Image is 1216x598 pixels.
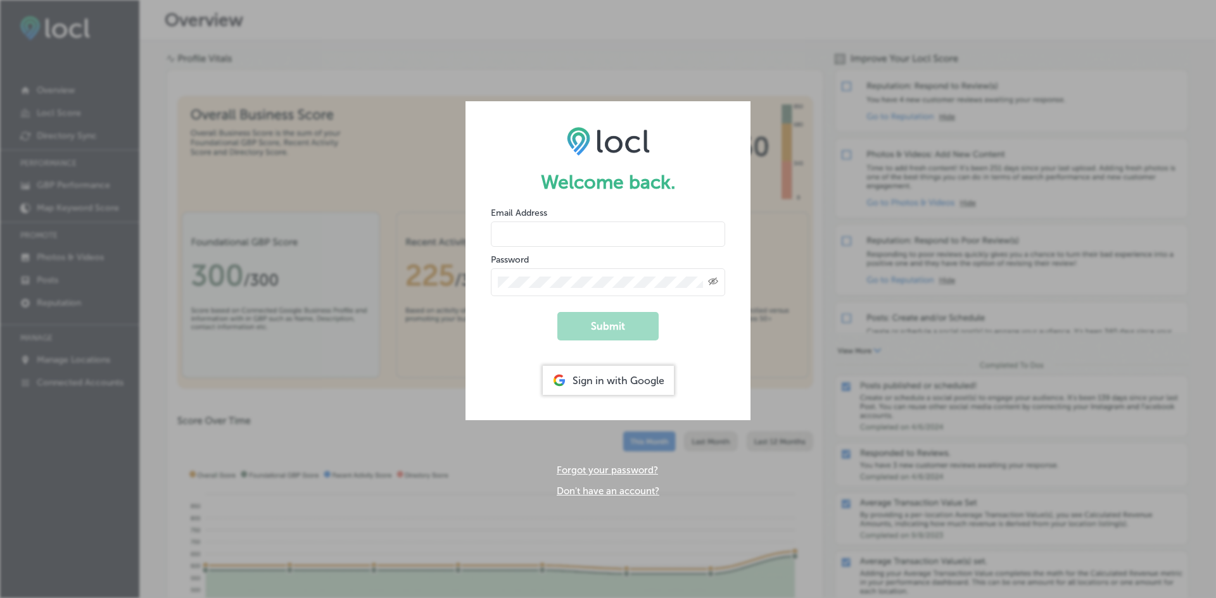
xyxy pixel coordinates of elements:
label: Password [491,254,529,265]
label: Email Address [491,208,547,218]
img: LOCL logo [567,127,650,156]
div: Sign in with Google [543,366,674,395]
h1: Welcome back. [491,171,725,194]
a: Don't have an account? [557,485,659,497]
a: Forgot your password? [557,464,658,476]
span: Toggle password visibility [708,277,718,288]
button: Submit [557,312,659,340]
